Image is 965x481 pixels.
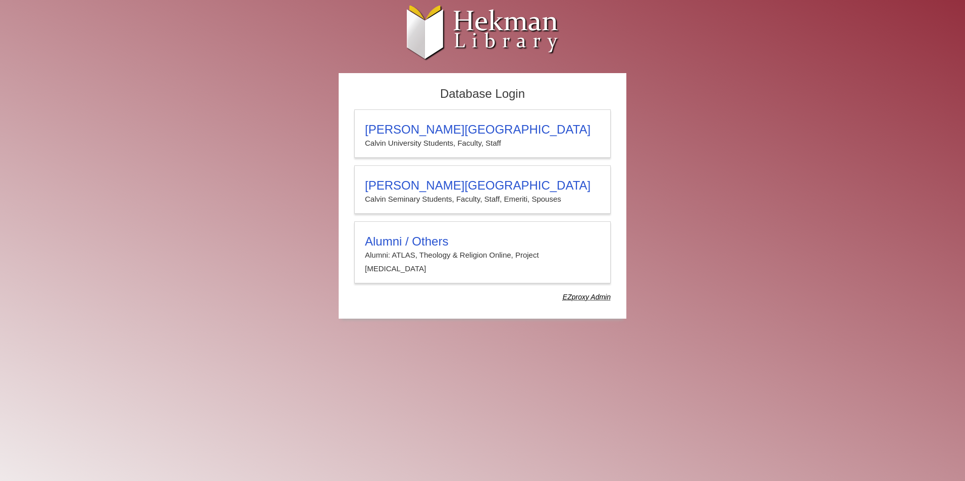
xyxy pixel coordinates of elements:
[354,165,611,214] a: [PERSON_NAME][GEOGRAPHIC_DATA]Calvin Seminary Students, Faculty, Staff, Emeriti, Spouses
[365,193,600,206] p: Calvin Seminary Students, Faculty, Staff, Emeriti, Spouses
[354,109,611,158] a: [PERSON_NAME][GEOGRAPHIC_DATA]Calvin University Students, Faculty, Staff
[365,249,600,275] p: Alumni: ATLAS, Theology & Religion Online, Project [MEDICAL_DATA]
[365,234,600,275] summary: Alumni / OthersAlumni: ATLAS, Theology & Religion Online, Project [MEDICAL_DATA]
[349,84,616,104] h2: Database Login
[563,293,611,301] dfn: Use Alumni login
[365,123,600,137] h3: [PERSON_NAME][GEOGRAPHIC_DATA]
[365,178,600,193] h3: [PERSON_NAME][GEOGRAPHIC_DATA]
[365,137,600,150] p: Calvin University Students, Faculty, Staff
[365,234,600,249] h3: Alumni / Others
